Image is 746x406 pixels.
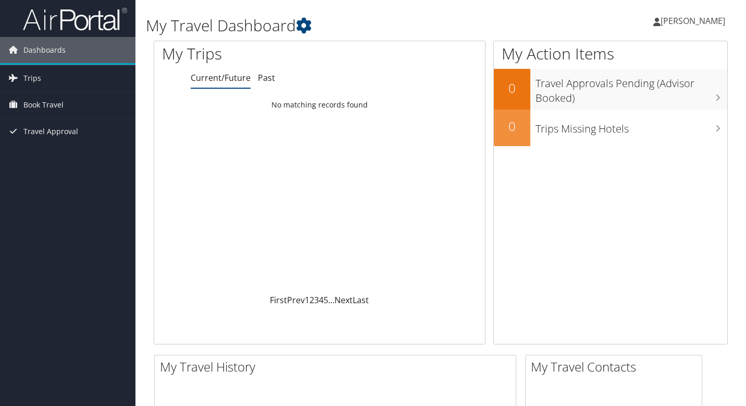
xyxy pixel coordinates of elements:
a: 0Travel Approvals Pending (Advisor Booked) [494,69,727,109]
a: Current/Future [191,72,251,83]
a: Past [258,72,275,83]
a: 5 [324,294,328,306]
a: 3 [314,294,319,306]
a: First [270,294,287,306]
h2: 0 [494,117,530,135]
span: Trips [23,65,41,91]
a: [PERSON_NAME] [653,5,736,37]
h3: Travel Approvals Pending (Advisor Booked) [536,71,727,105]
span: Book Travel [23,92,64,118]
h1: My Action Items [494,43,727,65]
a: Next [334,294,353,306]
h1: My Travel Dashboard [146,15,539,37]
a: 4 [319,294,324,306]
span: [PERSON_NAME] [661,15,725,27]
a: 2 [309,294,314,306]
a: Last [353,294,369,306]
td: No matching records found [154,95,485,114]
h2: My Travel Contacts [531,358,702,376]
h1: My Trips [162,43,339,65]
h2: 0 [494,79,530,97]
span: Dashboards [23,37,66,63]
img: airportal-logo.png [23,7,127,31]
a: 0Trips Missing Hotels [494,110,727,146]
a: 1 [305,294,309,306]
h3: Trips Missing Hotels [536,116,727,136]
h2: My Travel History [160,358,516,376]
span: Travel Approval [23,118,78,145]
span: … [328,294,334,306]
a: Prev [287,294,305,306]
